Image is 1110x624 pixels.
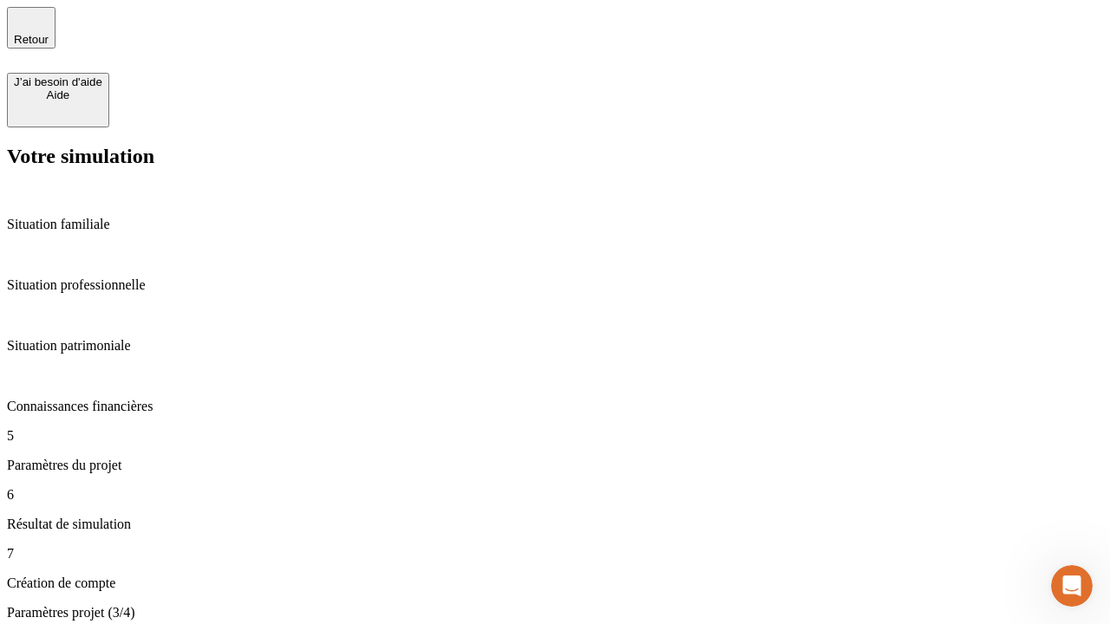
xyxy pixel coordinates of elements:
p: 5 [7,428,1103,444]
p: Résultat de simulation [7,517,1103,532]
p: 6 [7,487,1103,503]
p: Création de compte [7,575,1103,591]
iframe: Intercom live chat [1051,565,1093,607]
p: 7 [7,546,1103,562]
span: Retour [14,33,49,46]
button: J’ai besoin d'aideAide [7,73,109,127]
p: Situation familiale [7,217,1103,232]
div: J’ai besoin d'aide [14,75,102,88]
div: Aide [14,88,102,101]
p: Situation patrimoniale [7,338,1103,354]
button: Retour [7,7,55,49]
p: Connaissances financières [7,399,1103,414]
h2: Votre simulation [7,145,1103,168]
p: Paramètres projet (3/4) [7,605,1103,621]
p: Paramètres du projet [7,458,1103,473]
p: Situation professionnelle [7,277,1103,293]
